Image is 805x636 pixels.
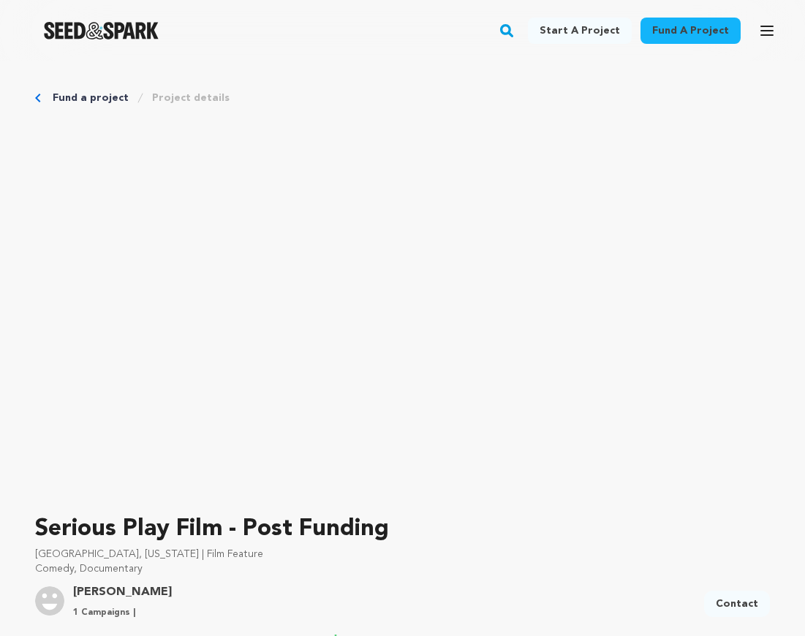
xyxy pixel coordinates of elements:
a: Project details [152,91,230,105]
img: user.png [35,586,64,616]
a: Start a project [528,18,632,44]
div: Breadcrumb [35,91,770,105]
p: Serious Play Film - Post Funding [35,512,770,547]
a: Seed&Spark Homepage [44,22,159,39]
p: [GEOGRAPHIC_DATA], [US_STATE] | Film Feature [35,547,770,561]
img: Seed&Spark Logo Dark Mode [44,22,159,39]
a: Fund a project [53,91,129,105]
p: 1 Campaigns | [73,607,172,618]
p: Comedy, Documentary [35,561,770,576]
a: Goto Ash Eli profile [73,583,172,601]
a: Contact [704,591,770,617]
a: Fund a project [640,18,741,44]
